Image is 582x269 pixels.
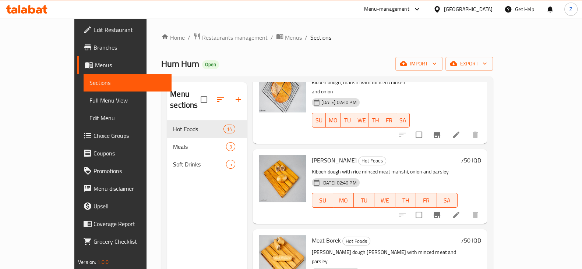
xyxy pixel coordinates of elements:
[285,33,302,42] span: Menus
[84,109,172,127] a: Edit Menu
[466,126,484,144] button: delete
[312,113,326,128] button: SU
[440,195,455,206] span: SA
[226,160,235,169] div: items
[326,113,341,128] button: MO
[161,55,199,72] span: Hum Hum
[312,235,341,246] span: Meat Borek
[97,257,109,267] span: 1.0.0
[77,21,172,39] a: Edit Restaurant
[226,143,235,150] span: 3
[461,235,481,245] h6: 750 IQD
[94,25,166,34] span: Edit Restaurant
[318,99,359,106] span: [DATE] 02:40 PM
[437,193,458,208] button: SA
[343,237,370,245] span: Hot Foods
[226,161,235,168] span: 5
[333,193,354,208] button: MO
[94,237,166,246] span: Grocery Checklist
[77,197,172,215] a: Upsell
[94,202,166,211] span: Upsell
[77,56,172,74] a: Menus
[77,162,172,180] a: Promotions
[416,193,437,208] button: FR
[89,78,166,87] span: Sections
[94,219,166,228] span: Coverage Report
[276,33,302,42] a: Menus
[428,206,446,224] button: Branch-specific-item
[399,115,407,126] span: SA
[193,33,268,42] a: Restaurants management
[371,115,379,126] span: TH
[202,60,219,69] div: Open
[173,125,223,133] span: Hot Foods
[395,57,442,71] button: import
[382,113,396,128] button: FR
[161,33,493,42] nav: breadcrumb
[170,89,201,111] h2: Menu sections
[196,92,212,107] span: Select all sections
[312,155,357,166] span: [PERSON_NAME]
[368,113,382,128] button: TH
[89,96,166,105] span: Full Menu View
[312,167,458,176] p: Kibbeh dough with rice minced meat mahshi, onion and parsley
[398,195,413,206] span: TH
[89,114,166,122] span: Edit Menu
[173,142,226,151] span: Meals
[167,120,247,138] div: Hot Foods14
[224,126,235,133] span: 14
[305,33,307,42] li: /
[461,155,481,165] h6: 750 IQD
[359,157,386,165] span: Hot Foods
[94,131,166,140] span: Choice Groups
[94,184,166,193] span: Menu disclaimer
[377,195,392,206] span: WE
[188,33,190,42] li: /
[401,59,437,68] span: import
[396,113,410,128] button: SA
[312,78,409,96] p: Kibbeh dough, mahshi with minced chicken and onion
[444,5,493,13] div: [GEOGRAPHIC_DATA]
[259,155,306,202] img: Halabi Kibbeh
[395,193,416,208] button: TH
[94,149,166,158] span: Coupons
[94,166,166,175] span: Promotions
[364,5,409,14] div: Menu-management
[357,195,371,206] span: TU
[167,155,247,173] div: Soft Drinks5
[77,127,172,144] a: Choice Groups
[78,257,96,267] span: Version:
[312,248,458,266] p: [PERSON_NAME] dough [PERSON_NAME] with minced meat and parsley
[95,61,166,69] span: Menus
[229,91,247,108] button: Add section
[77,215,172,233] a: Coverage Report
[357,115,366,126] span: WE
[167,138,247,155] div: Meals3
[84,74,172,92] a: Sections
[226,142,235,151] div: items
[202,61,219,68] span: Open
[77,180,172,197] a: Menu disclaimer
[173,160,226,169] span: Soft Drinks
[312,193,333,208] button: SU
[94,43,166,52] span: Branches
[329,115,338,126] span: MO
[77,144,172,162] a: Coupons
[259,65,306,112] img: Chicken Mosuli Kibbeh
[466,206,484,224] button: delete
[161,33,185,42] a: Home
[374,193,395,208] button: WE
[318,179,359,186] span: [DATE] 02:40 PM
[451,59,487,68] span: export
[202,33,268,42] span: Restaurants management
[315,195,330,206] span: SU
[343,115,351,126] span: TU
[223,125,235,133] div: items
[385,115,393,126] span: FR
[428,126,446,144] button: Branch-specific-item
[445,57,493,71] button: export
[411,127,427,143] span: Select to update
